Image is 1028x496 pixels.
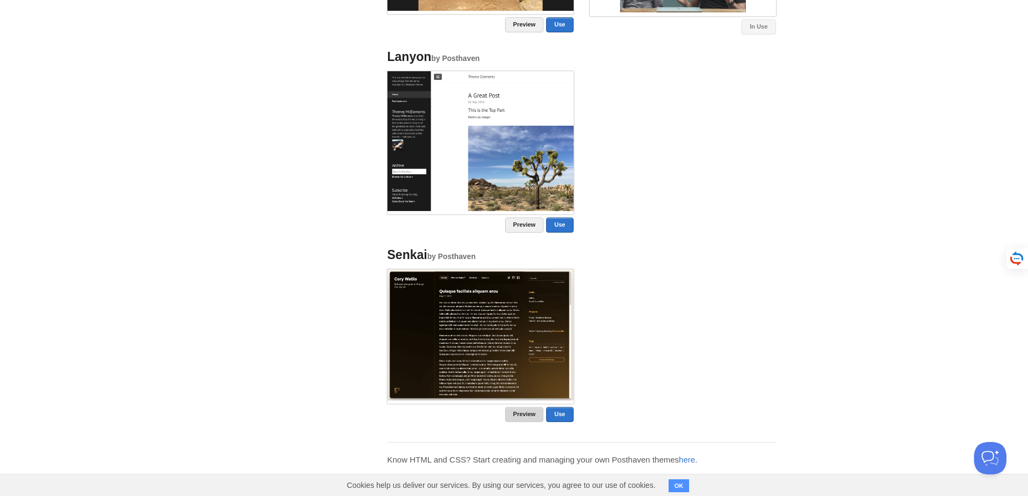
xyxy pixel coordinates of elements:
a: here [679,455,695,464]
small: by Posthaven [427,253,476,261]
h4: Senkai [387,248,574,262]
p: Know HTML and CSS? Start creating and managing your own Posthaven themes . [387,454,776,465]
span: Cookies help us deliver our services. By using our services, you agree to our use of cookies. [336,474,666,496]
small: by Posthaven [431,55,480,63]
img: Screenshot [387,71,574,211]
a: Use [546,17,573,32]
a: Preview [505,17,544,32]
a: Use [546,407,573,422]
iframe: Help Scout Beacon - Open [974,442,1006,474]
a: Use [546,218,573,233]
button: OK [669,479,690,492]
h4: Lanyon [387,50,574,64]
a: In Use [741,19,775,35]
a: Preview [505,218,544,233]
img: Screenshot [387,269,574,400]
a: Preview [505,407,544,422]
